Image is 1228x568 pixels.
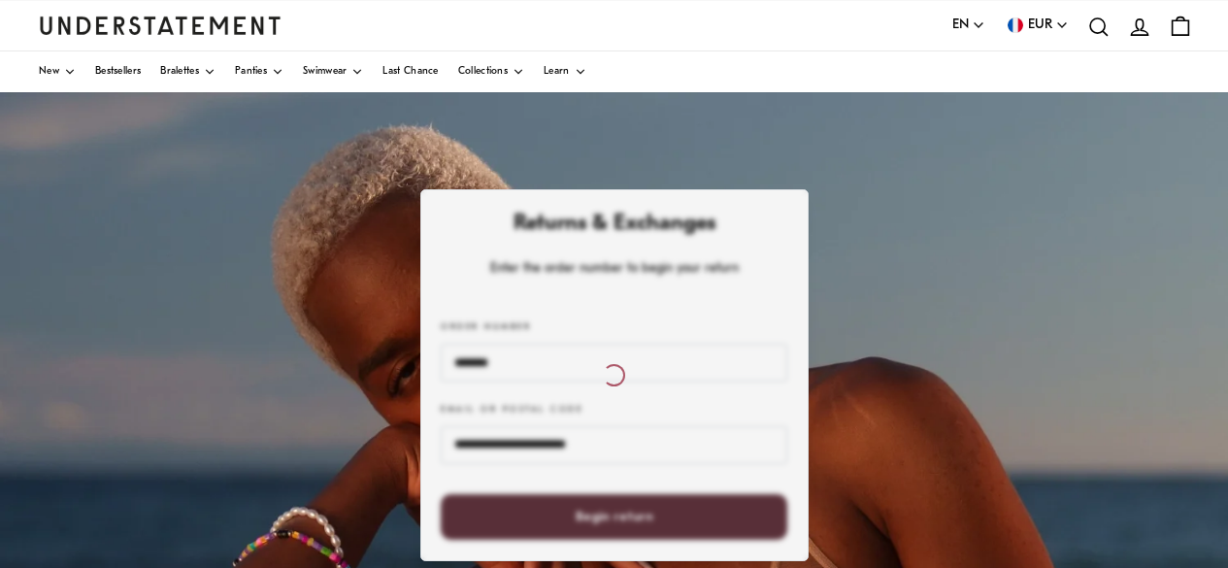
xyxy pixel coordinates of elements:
a: Bralettes [160,51,216,92]
span: Collections [458,67,508,77]
button: EN [952,15,985,36]
span: New [39,67,59,77]
a: Last Chance [382,51,438,92]
button: EUR [1005,15,1069,36]
span: EN [952,15,969,36]
span: Bestsellers [95,67,141,77]
span: Bralettes [160,67,199,77]
a: Panties [235,51,283,92]
span: Swimwear [303,67,347,77]
span: Panties [235,67,267,77]
span: EUR [1028,15,1052,36]
span: Learn [544,67,570,77]
a: New [39,51,76,92]
span: Last Chance [382,67,438,77]
a: Swimwear [303,51,363,92]
a: Learn [544,51,586,92]
a: Collections [458,51,524,92]
a: Bestsellers [95,51,141,92]
a: Understatement Homepage [39,17,282,34]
